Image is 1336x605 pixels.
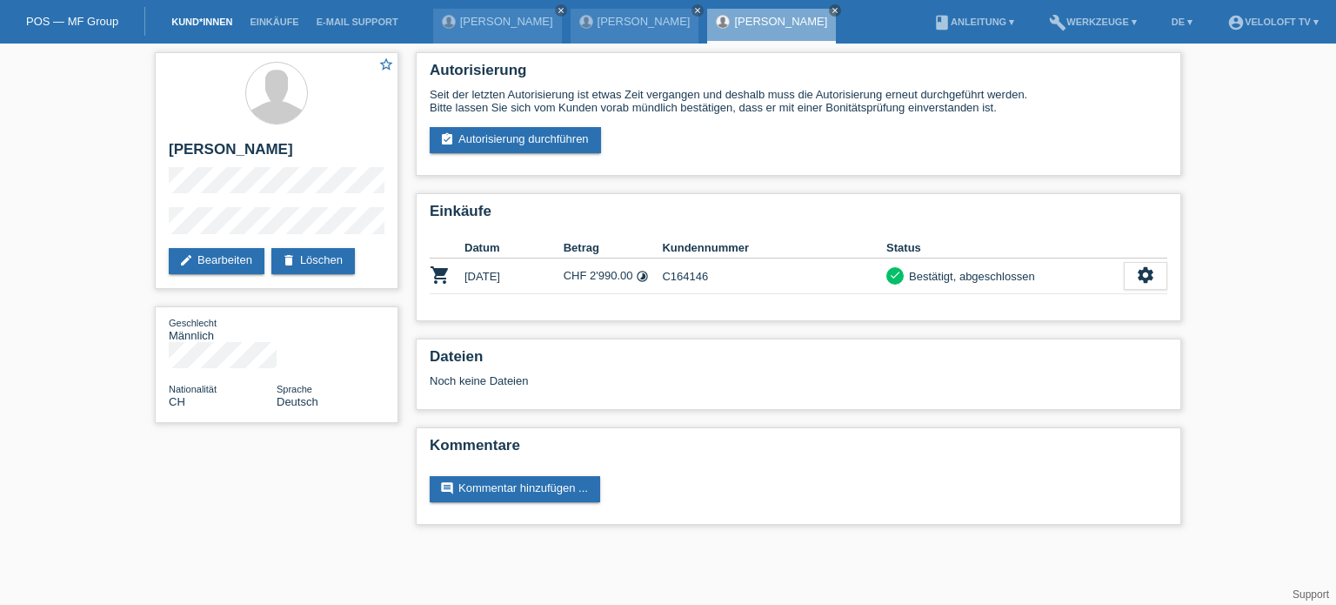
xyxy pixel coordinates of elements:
[378,57,394,75] a: star_border
[163,17,241,27] a: Kund*innen
[460,15,553,28] a: [PERSON_NAME]
[1040,17,1146,27] a: buildWerkzeuge ▾
[277,395,318,408] span: Deutsch
[1293,588,1329,601] a: Support
[282,253,296,267] i: delete
[169,395,185,408] span: Schweiz
[430,348,1167,374] h2: Dateien
[555,4,567,17] a: close
[831,6,839,15] i: close
[26,15,118,28] a: POS — MF Group
[179,253,193,267] i: edit
[889,269,901,281] i: check
[277,384,312,394] span: Sprache
[378,57,394,72] i: star_border
[169,384,217,394] span: Nationalität
[430,374,961,387] div: Noch keine Dateien
[829,4,841,17] a: close
[1049,14,1066,31] i: build
[271,248,355,274] a: deleteLöschen
[925,17,1023,27] a: bookAnleitung ▾
[598,15,691,28] a: [PERSON_NAME]
[169,316,277,342] div: Männlich
[662,259,886,294] td: C164146
[564,238,663,259] th: Betrag
[430,62,1167,88] h2: Autorisierung
[693,6,702,15] i: close
[169,141,384,167] h2: [PERSON_NAME]
[636,270,649,283] i: Fixe Raten (24 Raten)
[691,4,704,17] a: close
[886,238,1124,259] th: Status
[1136,266,1155,285] i: settings
[430,265,451,286] i: POSP00024579
[734,15,827,28] a: [PERSON_NAME]
[430,476,600,502] a: commentKommentar hinzufügen ...
[564,259,663,294] td: CHF 2'990.00
[557,6,565,15] i: close
[1163,17,1201,27] a: DE ▾
[464,238,564,259] th: Datum
[440,481,454,495] i: comment
[430,88,1167,114] div: Seit der letzten Autorisierung ist etwas Zeit vergangen und deshalb muss die Autorisierung erneut...
[430,127,601,153] a: assignment_turned_inAutorisierung durchführen
[1219,17,1327,27] a: account_circleVeloLoft TV ▾
[169,248,264,274] a: editBearbeiten
[308,17,407,27] a: E-Mail Support
[662,238,886,259] th: Kundennummer
[464,259,564,294] td: [DATE]
[933,14,951,31] i: book
[440,132,454,146] i: assignment_turned_in
[169,318,217,328] span: Geschlecht
[430,437,1167,463] h2: Kommentare
[241,17,307,27] a: Einkäufe
[904,267,1035,286] div: Bestätigt, abgeschlossen
[1227,14,1245,31] i: account_circle
[430,203,1167,229] h2: Einkäufe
